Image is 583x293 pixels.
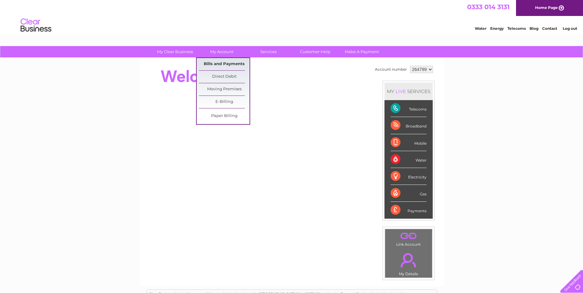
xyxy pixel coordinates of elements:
[385,248,432,278] td: My Details
[290,46,341,57] a: Customer Help
[196,46,247,57] a: My Account
[373,64,408,75] td: Account number
[20,16,52,35] img: logo.png
[490,26,504,31] a: Energy
[391,100,427,117] div: Telecoms
[243,46,294,57] a: Services
[199,96,250,108] a: E-Billing
[391,202,427,218] div: Payments
[385,229,432,248] td: Link Account
[384,83,433,100] div: MY SERVICES
[391,185,427,202] div: Gas
[394,88,407,94] div: LIVE
[391,151,427,168] div: Water
[199,110,250,122] a: Paper Billing
[199,58,250,70] a: Bills and Payments
[475,26,486,31] a: Water
[387,231,431,241] a: .
[150,46,200,57] a: My Clear Business
[337,46,387,57] a: Make A Payment
[199,83,250,96] a: Moving Premises
[147,3,437,30] div: Clear Business is a trading name of Verastar Limited (registered in [GEOGRAPHIC_DATA] No. 3667643...
[542,26,557,31] a: Contact
[467,3,510,11] a: 0333 014 3131
[391,134,427,151] div: Mobile
[199,71,250,83] a: Direct Debit
[530,26,538,31] a: Blog
[507,26,526,31] a: Telecoms
[391,168,427,185] div: Electricity
[391,117,427,134] div: Broadband
[563,26,577,31] a: Log out
[387,249,431,271] a: .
